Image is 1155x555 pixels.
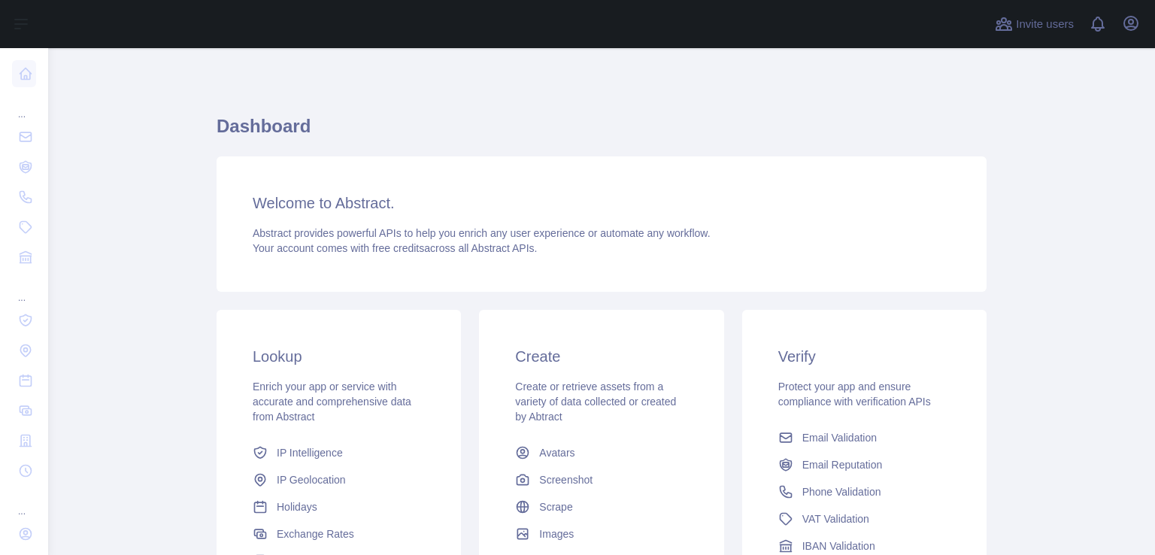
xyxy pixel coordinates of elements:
span: IBAN Validation [802,538,875,553]
span: Images [539,526,574,541]
div: ... [12,274,36,304]
span: Abstract provides powerful APIs to help you enrich any user experience or automate any workflow. [253,227,711,239]
a: Holidays [247,493,431,520]
span: Create or retrieve assets from a variety of data collected or created by Abtract [515,381,676,423]
span: Email Validation [802,430,877,445]
a: Avatars [509,439,693,466]
a: IP Geolocation [247,466,431,493]
a: Email Validation [772,424,956,451]
a: Images [509,520,693,547]
button: Invite users [992,12,1077,36]
a: VAT Validation [772,505,956,532]
span: Scrape [539,499,572,514]
span: free credits [372,242,424,254]
span: Holidays [277,499,317,514]
h1: Dashboard [217,114,987,150]
span: Email Reputation [802,457,883,472]
span: Protect your app and ensure compliance with verification APIs [778,381,931,408]
span: Enrich your app or service with accurate and comprehensive data from Abstract [253,381,411,423]
span: Invite users [1016,16,1074,33]
span: Avatars [539,445,574,460]
a: Screenshot [509,466,693,493]
span: VAT Validation [802,511,869,526]
div: ... [12,487,36,517]
h3: Welcome to Abstract. [253,193,950,214]
span: Phone Validation [802,484,881,499]
a: IP Intelligence [247,439,431,466]
div: ... [12,90,36,120]
a: Email Reputation [772,451,956,478]
h3: Lookup [253,346,425,367]
a: Phone Validation [772,478,956,505]
span: Your account comes with across all Abstract APIs. [253,242,537,254]
span: IP Geolocation [277,472,346,487]
span: Screenshot [539,472,593,487]
a: Scrape [509,493,693,520]
h3: Verify [778,346,950,367]
a: Exchange Rates [247,520,431,547]
span: Exchange Rates [277,526,354,541]
h3: Create [515,346,687,367]
span: IP Intelligence [277,445,343,460]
